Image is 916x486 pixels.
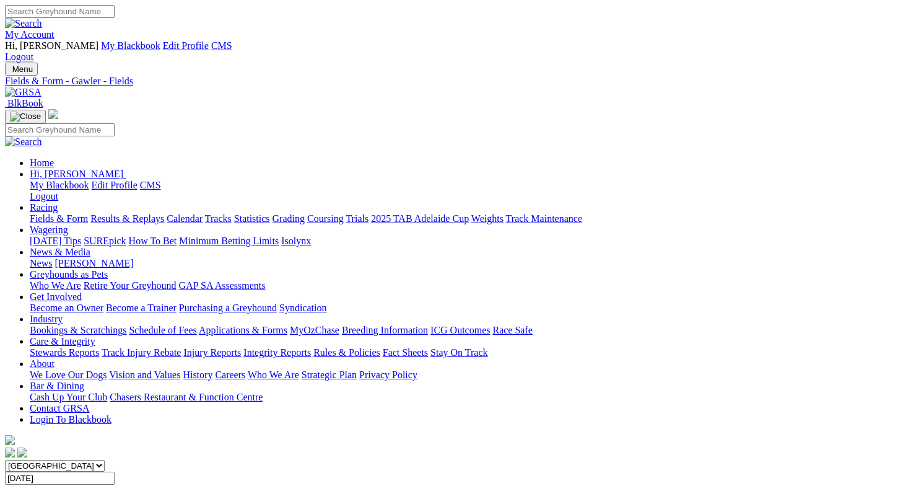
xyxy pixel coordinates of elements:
a: My Account [5,29,55,40]
span: Hi, [PERSON_NAME] [30,169,123,179]
input: Search [5,123,115,136]
a: Contact GRSA [30,403,89,413]
div: Hi, [PERSON_NAME] [30,180,911,202]
a: ICG Outcomes [430,325,490,335]
a: Trials [346,213,369,224]
a: Hi, [PERSON_NAME] [30,169,126,179]
a: Industry [30,314,63,324]
a: Retire Your Greyhound [84,280,177,291]
div: Wagering [30,236,911,247]
img: Close [10,112,41,122]
div: Greyhounds as Pets [30,280,911,291]
a: CMS [140,180,161,190]
a: We Love Our Dogs [30,369,107,380]
a: [PERSON_NAME] [55,258,133,268]
a: Edit Profile [163,40,209,51]
a: Bar & Dining [30,381,84,391]
span: Hi, [PERSON_NAME] [5,40,98,51]
a: Breeding Information [342,325,428,335]
a: Fields & Form [30,213,88,224]
img: facebook.svg [5,448,15,457]
button: Toggle navigation [5,63,38,76]
a: Injury Reports [183,347,241,358]
a: About [30,358,55,369]
a: Coursing [307,213,344,224]
a: Login To Blackbook [30,414,111,425]
a: Vision and Values [109,369,180,380]
a: Logout [5,51,33,62]
a: News [30,258,52,268]
a: Greyhounds as Pets [30,269,108,280]
a: Strategic Plan [302,369,357,380]
a: Weights [471,213,504,224]
a: Calendar [167,213,203,224]
a: Race Safe [492,325,532,335]
a: Fields & Form - Gawler - Fields [5,76,911,87]
a: Cash Up Your Club [30,392,107,402]
div: Get Involved [30,303,911,314]
a: Who We Are [248,369,299,380]
img: twitter.svg [17,448,27,457]
a: Syndication [279,303,326,313]
a: News & Media [30,247,90,257]
a: Isolynx [281,236,311,246]
div: Bar & Dining [30,392,911,403]
a: CMS [211,40,232,51]
span: Menu [12,64,33,74]
a: Chasers Restaurant & Function Centre [110,392,263,402]
img: Search [5,136,42,148]
a: Who We Are [30,280,81,291]
a: History [183,369,212,380]
a: Integrity Reports [243,347,311,358]
a: Become an Owner [30,303,103,313]
a: How To Bet [129,236,177,246]
a: Stewards Reports [30,347,99,358]
div: About [30,369,911,381]
a: GAP SA Assessments [179,280,266,291]
a: Stay On Track [430,347,487,358]
a: Edit Profile [92,180,137,190]
a: Minimum Betting Limits [179,236,279,246]
a: Racing [30,202,58,213]
img: GRSA [5,87,41,98]
div: Racing [30,213,911,224]
a: Applications & Forms [199,325,287,335]
a: BlkBook [5,98,43,108]
a: Track Maintenance [506,213,582,224]
img: logo-grsa-white.png [48,109,58,119]
a: Privacy Policy [359,369,417,380]
a: Bookings & Scratchings [30,325,126,335]
a: My Blackbook [30,180,89,190]
button: Toggle navigation [5,110,46,123]
div: News & Media [30,258,911,269]
a: Grading [273,213,305,224]
a: SUREpick [84,236,126,246]
input: Select date [5,472,115,485]
a: Fact Sheets [383,347,428,358]
a: Become a Trainer [106,303,177,313]
a: Care & Integrity [30,336,95,347]
a: Schedule of Fees [129,325,196,335]
a: Careers [215,369,245,380]
input: Search [5,5,115,18]
a: Wagering [30,224,68,235]
a: Logout [30,191,58,201]
img: Search [5,18,42,29]
a: [DATE] Tips [30,236,81,246]
a: My Blackbook [101,40,160,51]
a: Purchasing a Greyhound [179,303,277,313]
img: logo-grsa-white.png [5,435,15,445]
div: Industry [30,325,911,336]
a: Home [30,157,54,168]
a: 2025 TAB Adelaide Cup [371,213,469,224]
a: Rules & Policies [313,347,380,358]
span: BlkBook [7,98,43,108]
div: Care & Integrity [30,347,911,358]
a: Statistics [234,213,270,224]
a: MyOzChase [290,325,339,335]
a: Results & Replays [90,213,164,224]
div: My Account [5,40,911,63]
a: Get Involved [30,291,82,302]
a: Track Injury Rebate [102,347,181,358]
